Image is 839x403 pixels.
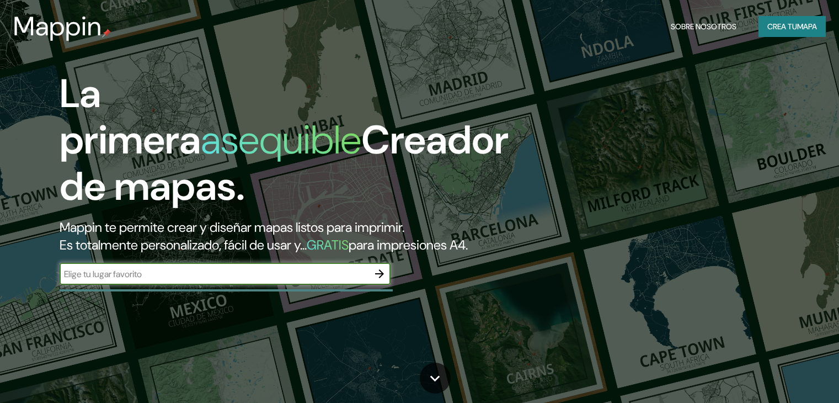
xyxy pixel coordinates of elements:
[349,236,468,253] font: para impresiones A4.
[767,22,797,31] font: Crea tu
[60,68,201,166] font: La primera
[671,22,736,31] font: Sobre nosotros
[797,22,817,31] font: mapa
[13,9,102,44] font: Mappin
[60,114,509,212] font: Creador de mapas.
[102,29,111,38] img: pin de mapeo
[60,236,307,253] font: Es totalmente personalizado, fácil de usar y...
[741,360,827,391] iframe: Help widget launcher
[60,219,404,236] font: Mappin te permite crear y diseñar mapas listos para imprimir.
[666,16,741,37] button: Sobre nosotros
[758,16,826,37] button: Crea tumapa
[201,114,361,166] font: asequible
[307,236,349,253] font: GRATIS
[60,268,368,280] input: Elige tu lugar favorito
